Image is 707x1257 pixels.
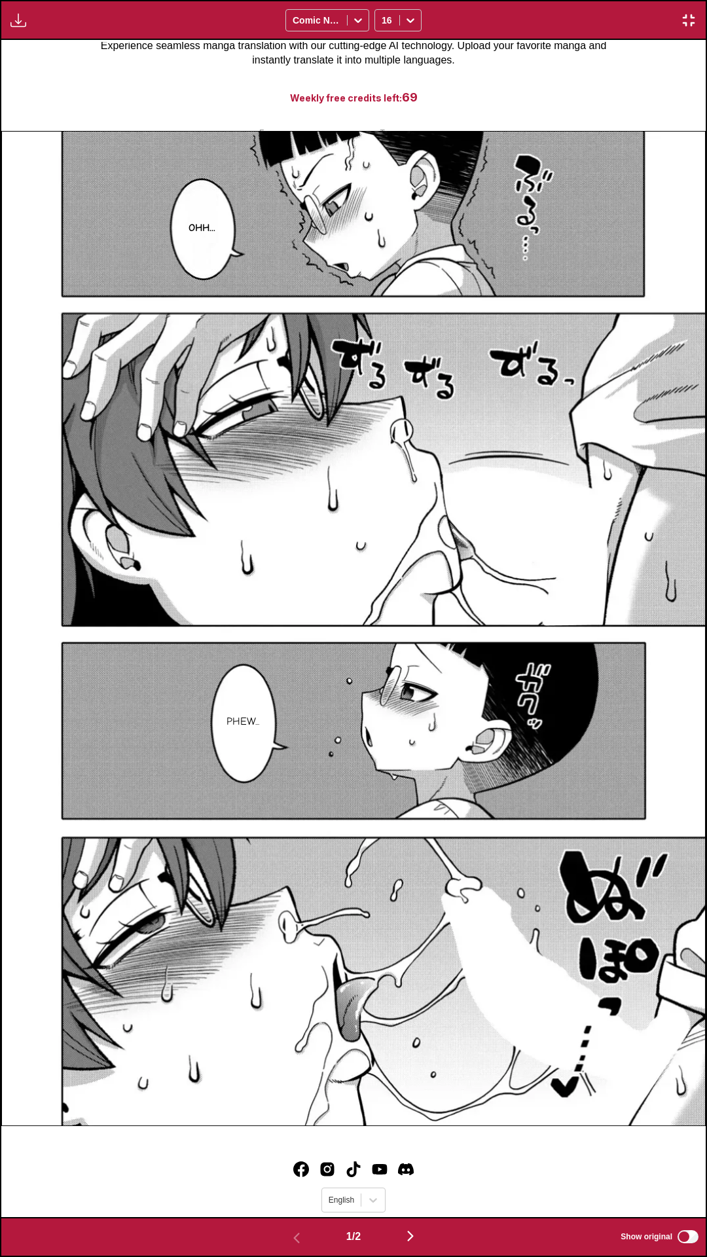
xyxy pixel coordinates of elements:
img: Previous page [289,1230,304,1246]
img: Next page [403,1228,418,1244]
img: Manga Panel [1,131,706,1125]
span: Show original [621,1232,672,1241]
img: Download translated images [10,12,26,28]
p: Ohh... [186,219,218,237]
p: Phew... [224,713,262,731]
input: Show original [678,1230,698,1243]
span: 1 / 2 [346,1231,361,1243]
